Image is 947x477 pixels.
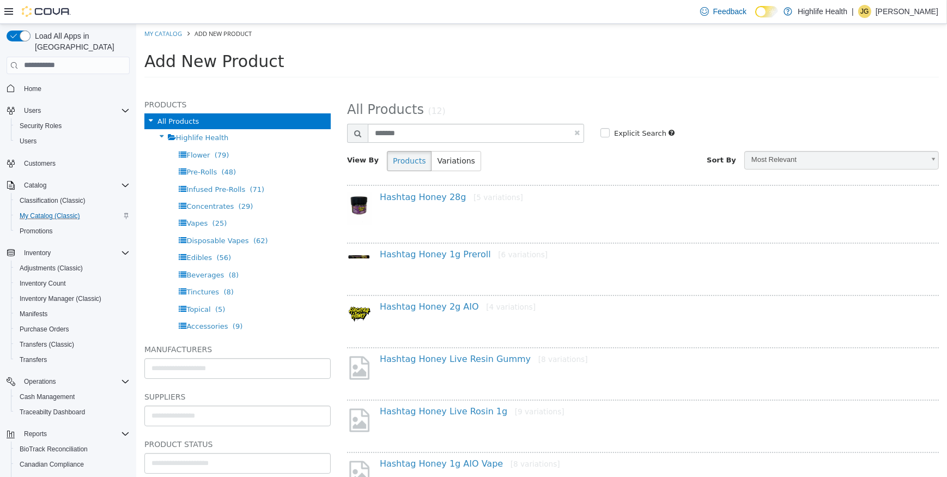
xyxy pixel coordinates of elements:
[20,375,60,388] button: Operations
[20,82,130,95] span: Home
[211,435,235,462] img: missing-image.png
[50,247,88,255] span: Beverages
[15,458,88,471] a: Canadian Compliance
[251,127,295,147] button: Products
[11,404,134,420] button: Traceabilty Dashboard
[362,226,411,235] small: [6 variations]
[15,338,78,351] a: Transfers (Classic)
[15,458,130,471] span: Canadian Compliance
[15,443,130,456] span: BioTrack Reconciliation
[15,209,84,222] a: My Catalog (Classic)
[379,383,428,392] small: [9 variations]
[609,128,788,144] span: Most Relevant
[755,17,756,18] span: Dark Mode
[2,245,134,261] button: Inventory
[8,366,195,379] h5: Suppliers
[858,5,871,18] div: Jennifer Gierum
[292,82,309,92] small: (12)
[20,104,130,117] span: Users
[15,390,130,403] span: Cash Management
[8,74,195,87] h5: Products
[713,6,746,17] span: Feedback
[15,307,130,321] span: Manifests
[15,262,130,275] span: Adjustments (Classic)
[20,340,74,349] span: Transfers (Classic)
[211,226,235,247] img: 150
[20,264,83,273] span: Adjustments (Classic)
[20,408,85,416] span: Traceabilty Dashboard
[2,426,134,442] button: Reports
[78,127,93,135] span: (79)
[15,292,130,305] span: Inventory Manager (Classic)
[402,331,452,340] small: [8 variations]
[76,195,91,203] span: (25)
[244,168,387,178] a: Hashtag Honey 28g[5 variations]
[244,277,399,288] a: Hashtag Honey 2g AIO[4 variations]
[87,264,97,272] span: (8)
[15,307,52,321] a: Manifests
[20,196,86,205] span: Classification (Classic)
[21,93,63,101] span: All Products
[24,430,47,438] span: Reports
[2,103,134,118] button: Users
[852,5,854,18] p: |
[20,104,45,117] button: Users
[211,132,242,140] span: View By
[15,209,130,222] span: My Catalog (Classic)
[20,294,101,303] span: Inventory Manager (Classic)
[608,127,803,146] a: Most Relevant
[696,1,751,22] a: Feedback
[15,277,130,290] span: Inventory Count
[20,460,84,469] span: Canadian Compliance
[350,279,399,287] small: [4 variations]
[24,377,56,386] span: Operations
[15,225,130,238] span: Promotions
[15,443,92,456] a: BioTrack Reconciliation
[211,168,235,201] img: 150
[20,427,130,440] span: Reports
[11,389,134,404] button: Cash Management
[15,225,57,238] a: Promotions
[20,355,47,364] span: Transfers
[8,28,148,47] span: Add New Product
[20,246,55,259] button: Inventory
[244,434,424,445] a: Hashtag Honey 1g AIO Vape[8 variations]
[211,383,235,409] img: missing-image.png
[15,277,70,290] a: Inventory Count
[860,5,869,18] span: JG
[20,179,130,192] span: Catalog
[11,208,134,224] button: My Catalog (Classic)
[15,194,130,207] span: Classification (Classic)
[11,118,134,134] button: Security Roles
[211,78,288,93] span: All Products
[102,178,117,186] span: (29)
[50,144,81,152] span: Pre-Rolls
[15,194,90,207] a: Classification (Classic)
[570,132,600,140] span: Sort By
[2,155,134,171] button: Customers
[244,225,411,236] a: Hashtag Honey 1g Preroll[6 variations]
[20,246,130,259] span: Inventory
[798,5,847,18] p: Highlife Health
[20,212,80,220] span: My Catalog (Classic)
[2,178,134,193] button: Catalog
[11,134,134,149] button: Users
[8,319,195,332] h5: Manufacturers
[20,279,66,288] span: Inventory Count
[20,157,60,170] a: Customers
[11,306,134,322] button: Manifests
[15,323,130,336] span: Purchase Orders
[11,224,134,239] button: Promotions
[96,298,106,306] span: (9)
[11,261,134,276] button: Adjustments (Classic)
[50,195,71,203] span: Vapes
[24,84,41,93] span: Home
[24,106,41,115] span: Users
[85,144,100,152] span: (48)
[20,156,130,170] span: Customers
[11,322,134,337] button: Purchase Orders
[15,135,41,148] a: Users
[20,137,37,146] span: Users
[114,161,129,170] span: (71)
[11,291,134,306] button: Inventory Manager (Classic)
